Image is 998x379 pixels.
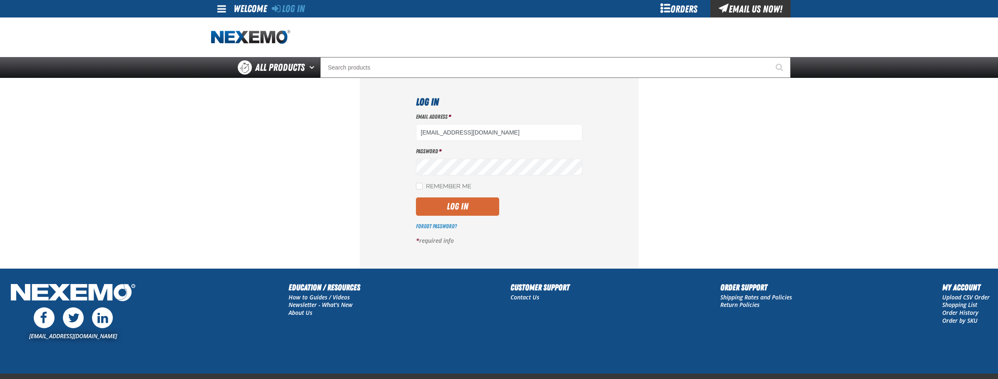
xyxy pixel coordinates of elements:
[720,281,792,294] h2: Order Support
[416,147,582,155] label: Password
[211,30,290,45] a: Home
[416,183,471,191] label: Remember Me
[720,301,759,309] a: Return Policies
[416,237,582,245] p: required info
[8,281,138,306] img: Nexemo Logo
[29,332,117,340] a: [EMAIL_ADDRESS][DOMAIN_NAME]
[320,57,791,78] input: Search
[942,301,977,309] a: Shopping List
[942,293,990,301] a: Upload CSV Order
[211,30,290,45] img: Nexemo logo
[289,301,353,309] a: Newsletter - What's New
[942,281,990,294] h2: My Account
[510,281,570,294] h2: Customer Support
[272,3,305,15] a: Log In
[306,57,320,78] button: Open All Products pages
[942,309,978,317] a: Order History
[770,57,791,78] button: Start Searching
[416,197,499,216] button: Log In
[942,317,978,324] a: Order by SKU
[416,223,457,229] a: Forgot Password?
[289,293,350,301] a: How to Guides / Videos
[720,293,792,301] a: Shipping Rates and Policies
[416,113,582,121] label: Email Address
[289,281,360,294] h2: Education / Resources
[289,309,312,317] a: About Us
[416,183,423,189] input: Remember Me
[416,95,582,110] h1: Log In
[255,60,305,75] span: All Products
[510,293,539,301] a: Contact Us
